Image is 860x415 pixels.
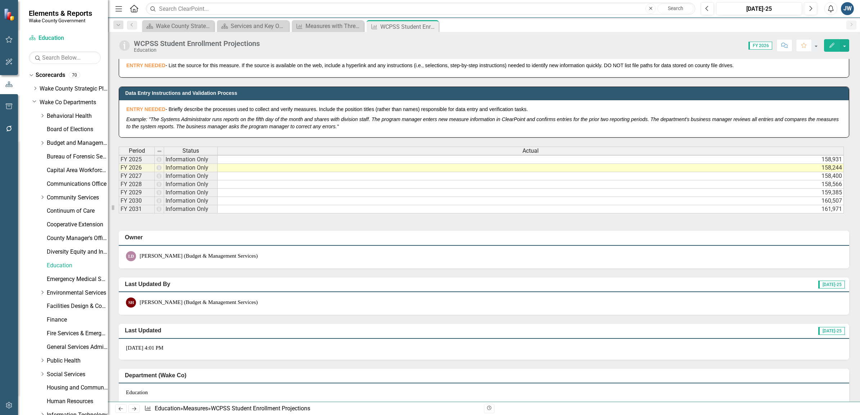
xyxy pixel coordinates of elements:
[69,72,80,78] div: 70
[294,22,362,31] a: Measures with Three Years of Actuals
[164,197,218,205] td: Information Only
[29,9,92,18] span: Elements & Reports
[156,165,162,171] img: nU6t1jrLEXUPLCEEzs7Odtv4b2o+n1ulFIwxORc6d3U6HYxGo1YZfWuYfyGt9S8mpbz43yAA8Pr6+vsPq0W1tkaCBBIAAAAAS...
[119,205,155,213] td: FY 2031
[119,40,130,51] img: Information Only
[47,207,108,215] a: Continuum of Care
[156,173,162,179] img: nU6t1jrLEXUPLCEEzs7Odtv4b2o+n1ulFIwxORc6d3U6HYxGo1YZfWuYfyGt9S8mpbz43yAA8Pr6+vsPq0W1tkaCBBIAAAAAS...
[119,339,849,360] div: [DATE] 4:01 PM
[47,289,108,297] a: Environmental Services
[47,234,108,243] a: County Manager's Office
[126,116,839,129] em: Example: "The Systems Administrator runs reports on the fifth day of the month and shares with di...
[818,281,845,289] span: [DATE]-25
[47,112,108,120] a: Behavioral Health
[126,62,842,69] p: - List the source for this measure. If the source is available on the web, include a hyperlink an...
[47,397,108,406] a: Human Resources
[47,180,108,188] a: Communications Office
[47,194,108,202] a: Community Services
[218,189,844,197] td: 159,385
[40,98,108,107] a: Wake Co Departments
[126,106,166,112] span: ENTRY NEEDED
[134,40,260,47] div: WCPSS Student Enrollment Projections
[119,189,155,197] td: FY 2029
[157,148,162,154] img: 8DAGhfEEPCf229AAAAAElFTkSuQmCC
[657,4,693,14] button: Search
[182,148,199,154] span: Status
[119,155,155,164] td: FY 2025
[156,190,162,195] img: nU6t1jrLEXUPLCEEzs7Odtv4b2o+n1ulFIwxORc6d3U6HYxGo1YZfWuYfyGt9S8mpbz43yAA8Pr6+vsPq0W1tkaCBBIAAAAAS...
[134,47,260,53] div: Education
[218,172,844,180] td: 158,400
[119,180,155,189] td: FY 2028
[140,252,258,260] div: [PERSON_NAME] (Budget & Management Services)
[146,3,695,15] input: Search ClearPoint...
[522,148,539,154] span: Actual
[47,302,108,310] a: Facilities Design & Construction
[47,384,108,392] a: Housing and Community Revitalization
[125,281,575,287] h3: Last Updated By
[218,180,844,189] td: 158,566
[47,125,108,134] a: Board of Elections
[4,8,16,20] img: ClearPoint Strategy
[140,299,258,306] div: [PERSON_NAME] (Budget & Management Services)
[155,405,180,412] a: Education
[748,42,772,50] span: FY 2026
[164,180,218,189] td: Information Only
[218,205,844,213] td: 161,971
[119,197,155,205] td: FY 2030
[126,298,136,308] div: SH
[380,22,437,31] div: WCPSS Student Enrollment Projections
[218,164,844,172] td: 158,244
[156,206,162,212] img: nU6t1jrLEXUPLCEEzs7Odtv4b2o+n1ulFIwxORc6d3U6HYxGo1YZfWuYfyGt9S8mpbz43yAA8Pr6+vsPq0W1tkaCBBIAAAAAS...
[29,34,101,42] a: Education
[125,91,845,96] h3: Data Entry Instructions and Validation Process
[47,153,108,161] a: Bureau of Forensic Services
[144,405,479,413] div: » »
[126,63,166,68] span: ENTRY NEEDED
[47,221,108,229] a: Cooperative Extension
[716,2,802,15] button: [DATE]-25
[818,327,845,335] span: [DATE]-25
[164,155,218,164] td: Information Only
[29,51,101,64] input: Search Below...
[164,164,218,172] td: Information Only
[47,343,108,351] a: General Services Administration
[47,248,108,256] a: Diversity Equity and Inclusion
[219,22,287,31] a: Services and Key Operating Measures
[719,5,800,13] div: [DATE]-25
[156,157,162,162] img: nU6t1jrLEXUPLCEEzs7Odtv4b2o+n1ulFIwxORc6d3U6HYxGo1YZfWuYfyGt9S8mpbz43yAA8Pr6+vsPq0W1tkaCBBIAAAAAS...
[40,85,108,93] a: Wake County Strategic Plan
[47,370,108,379] a: Social Services
[156,181,162,187] img: nU6t1jrLEXUPLCEEzs7Odtv4b2o+n1ulFIwxORc6d3U6HYxGo1YZfWuYfyGt9S8mpbz43yAA8Pr6+vsPq0W1tkaCBBIAAAAAS...
[125,372,846,379] h3: Department (Wake Co)
[218,197,844,205] td: 160,507
[119,164,155,172] td: FY 2026
[125,234,846,241] h3: Owner
[156,22,212,31] div: Wake County Strategic Plan
[36,71,65,79] a: Scorecards
[129,148,145,154] span: Period
[47,329,108,338] a: Fire Services & Emergency Management
[126,389,148,395] span: Education
[47,357,108,365] a: Public Health
[164,172,218,180] td: Information Only
[29,18,92,23] small: Wake County Government
[156,198,162,204] img: nU6t1jrLEXUPLCEEzs7Odtv4b2o+n1ulFIwxORc6d3U6HYxGo1YZfWuYfyGt9S8mpbz43yAA8Pr6+vsPq0W1tkaCBBIAAAAAS...
[305,22,362,31] div: Measures with Three Years of Actuals
[144,22,212,31] a: Wake County Strategic Plan
[47,139,108,147] a: Budget and Management Services
[668,5,683,11] span: Search
[164,189,218,197] td: Information Only
[47,166,108,175] a: Capital Area Workforce Development
[231,22,287,31] div: Services and Key Operating Measures
[211,405,310,412] div: WCPSS Student Enrollment Projections
[841,2,854,15] button: JW
[218,155,844,164] td: 158,931
[164,205,218,213] td: Information Only
[125,327,537,334] h3: Last Updated
[47,262,108,270] a: Education
[126,251,136,261] div: LD
[47,275,108,283] a: Emergency Medical Services
[47,316,108,324] a: Finance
